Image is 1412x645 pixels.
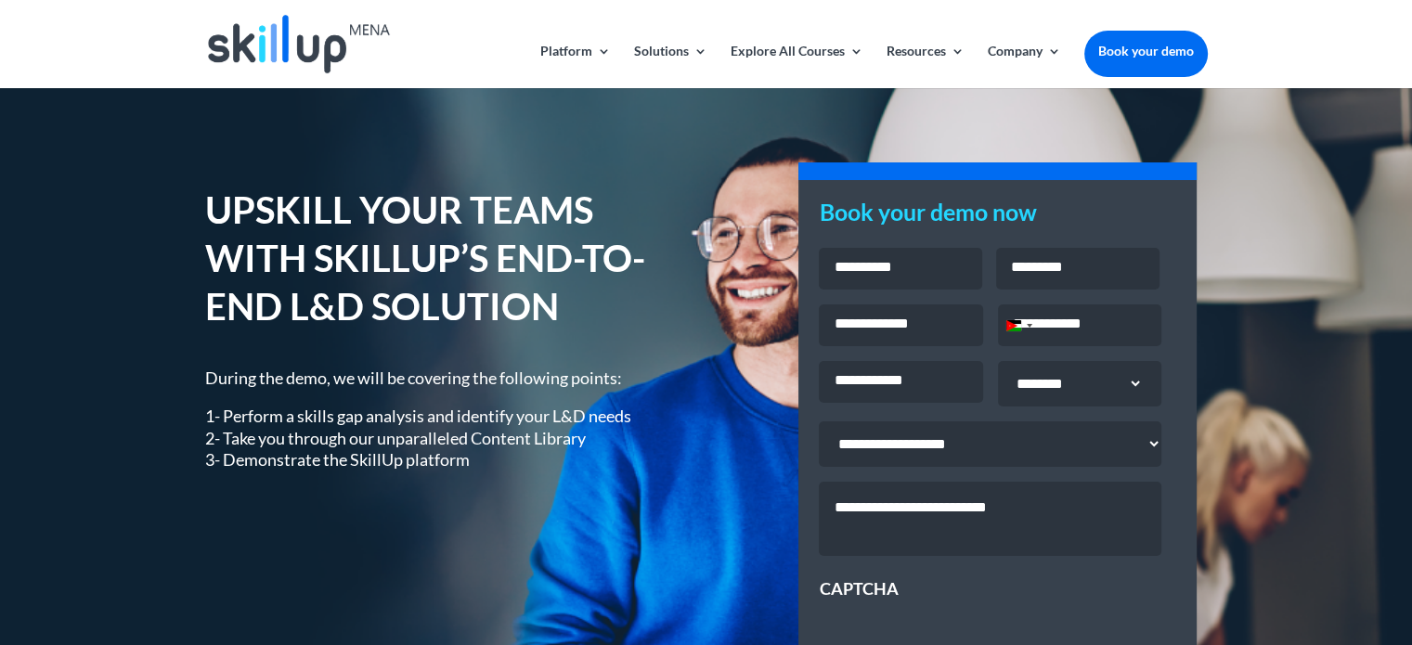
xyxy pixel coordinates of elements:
[988,45,1061,88] a: Company
[999,305,1038,345] button: Selected country
[205,186,679,340] h1: UPSKILL YOUR TEAMS WITH SKILLUP’S END-TO-END L&D SOLUTION
[634,45,707,88] a: Solutions
[208,15,390,73] img: Skillup Mena
[819,578,898,600] label: CAPTCHA
[1084,31,1208,71] a: Book your demo
[205,406,679,471] p: 1- Perform a skills gap analysis and identify your L&D needs 2- Take you through our unparalleled...
[540,45,611,88] a: Platform
[819,200,1176,233] h3: Book your demo now
[887,45,965,88] a: Resources
[205,368,679,471] div: During the demo, we will be covering the following points:
[1103,445,1412,645] iframe: Chat Widget
[731,45,863,88] a: Explore All Courses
